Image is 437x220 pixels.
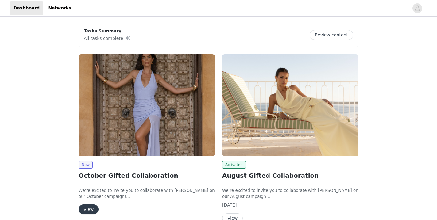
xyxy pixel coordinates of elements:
[222,161,246,169] span: Activated
[414,3,420,13] div: avatar
[222,54,358,156] img: Peppermayo EU
[44,1,75,15] a: Networks
[79,204,99,214] button: View
[222,203,237,207] span: [DATE]
[10,1,43,15] a: Dashboard
[310,30,353,40] button: Review content
[79,161,93,169] span: New
[79,207,99,212] a: View
[222,171,358,180] h2: August Gifted Collaboration
[222,188,358,199] span: We’re excited to invite you to collaborate with [PERSON_NAME] on our August campaign!
[79,188,215,199] span: We’re excited to invite you to collaborate with [PERSON_NAME] on our October campaign!
[79,54,215,156] img: Peppermayo EU
[84,28,131,34] p: Tasks Summary
[79,171,215,180] h2: October Gifted Collaboration
[84,34,131,42] p: All tasks complete!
